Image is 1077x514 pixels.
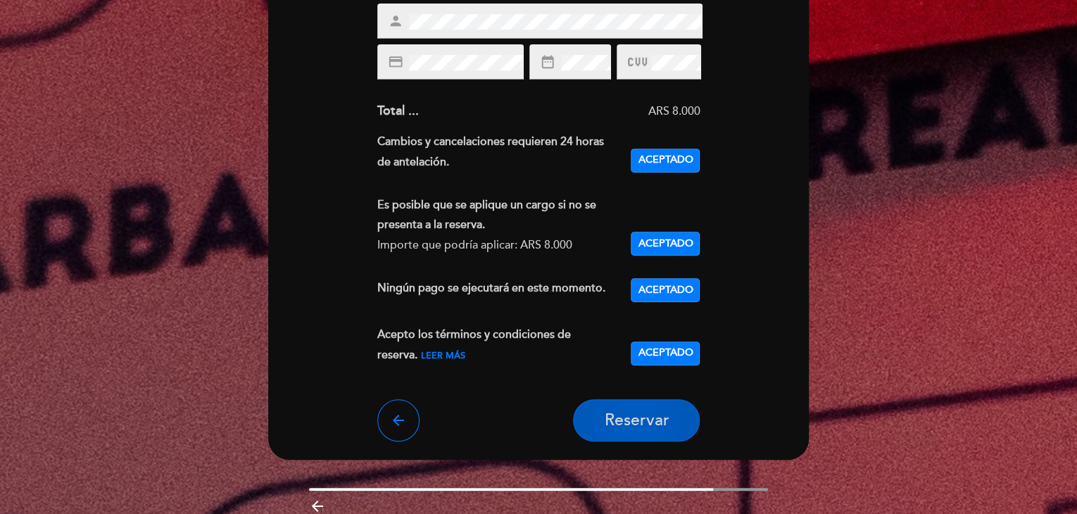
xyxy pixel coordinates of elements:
div: ARS 8.000 [419,104,700,120]
div: Es posible que se aplique un cargo si no se presenta a la reserva. [377,195,620,236]
button: Aceptado [631,232,700,256]
span: Aceptado [638,283,693,298]
span: Aceptado [638,346,693,361]
span: Aceptado [638,153,693,168]
span: Reservar [604,410,669,430]
div: Ningún pago se ejecutará en este momento. [377,278,631,302]
i: arrow_back [390,412,407,429]
i: date_range [540,54,555,70]
button: Aceptado [631,341,700,365]
button: arrow_back [377,399,420,441]
div: Importe que podría aplicar: ARS 8.000 [377,235,620,256]
span: Leer más [421,350,465,361]
div: Acepto los términos y condiciones de reserva. [377,325,631,365]
span: Total ... [377,103,419,118]
button: Reservar [573,399,700,441]
i: credit_card [388,54,403,70]
button: Aceptado [631,278,700,302]
button: Aceptado [631,149,700,173]
span: Aceptado [638,237,693,251]
div: Cambios y cancelaciones requieren 24 horas de antelación. [377,132,631,173]
i: person [388,13,403,29]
